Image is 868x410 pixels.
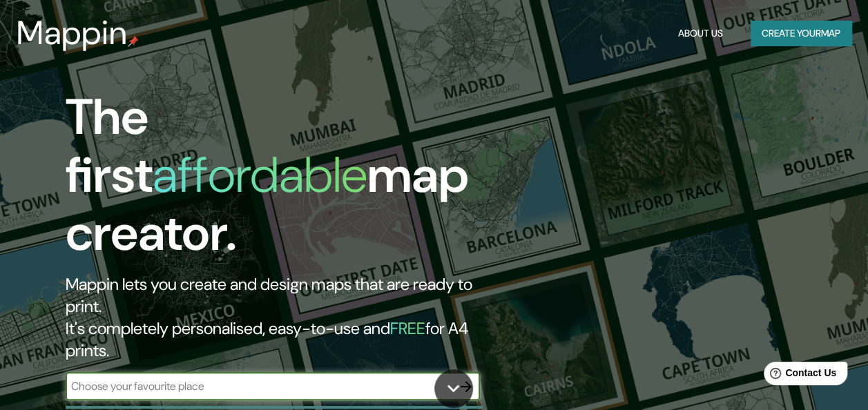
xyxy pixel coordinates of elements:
iframe: Help widget launcher [745,356,853,395]
h2: Mappin lets you create and design maps that are ready to print. It's completely personalised, eas... [66,273,500,362]
button: About Us [673,21,729,46]
h1: affordable [153,143,367,207]
button: Create yourmap [751,21,851,46]
h5: FREE [390,318,425,339]
img: mappin-pin [128,36,139,47]
h1: The first map creator. [66,88,500,273]
h3: Mappin [17,14,128,52]
input: Choose your favourite place [66,378,452,394]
